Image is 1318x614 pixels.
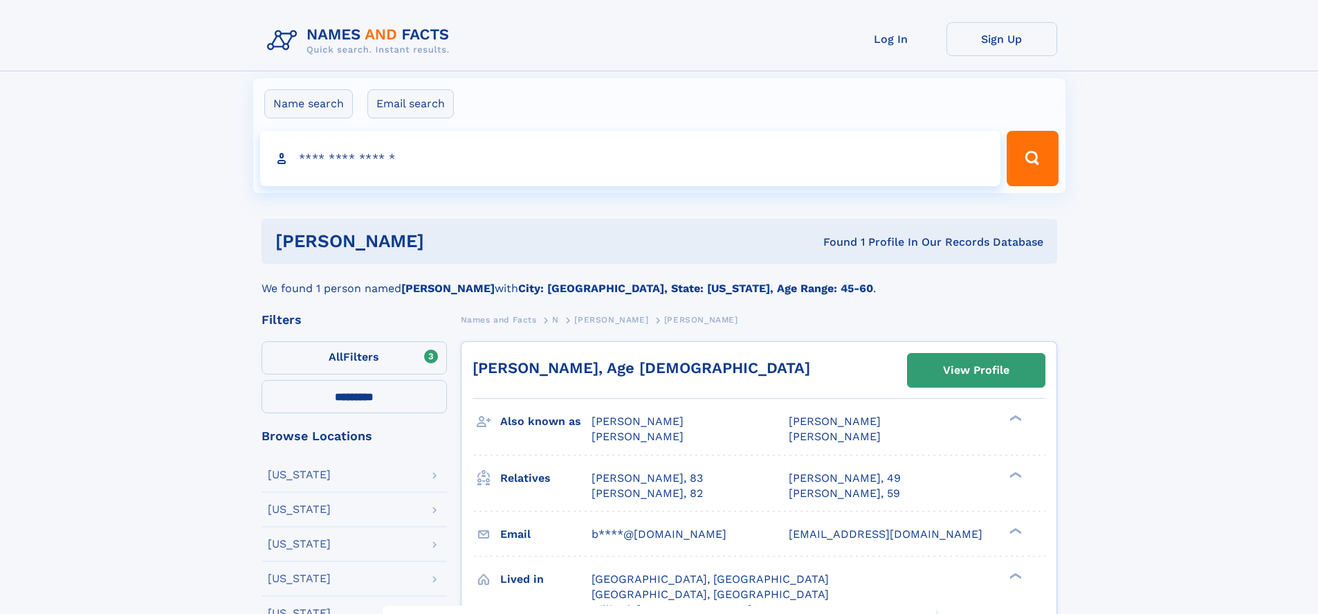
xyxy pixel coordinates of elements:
[789,415,881,428] span: [PERSON_NAME]
[592,572,829,586] span: [GEOGRAPHIC_DATA], [GEOGRAPHIC_DATA]
[574,315,648,325] span: [PERSON_NAME]
[329,350,343,363] span: All
[461,311,537,328] a: Names and Facts
[500,410,592,433] h3: Also known as
[592,486,703,501] a: [PERSON_NAME], 82
[268,573,331,584] div: [US_STATE]
[260,131,1001,186] input: search input
[552,311,559,328] a: N
[262,22,461,60] img: Logo Names and Facts
[946,22,1057,56] a: Sign Up
[1006,470,1023,479] div: ❯
[367,89,454,118] label: Email search
[789,527,982,541] span: [EMAIL_ADDRESS][DOMAIN_NAME]
[592,430,684,443] span: [PERSON_NAME]
[264,89,353,118] label: Name search
[473,359,810,377] a: [PERSON_NAME], Age [DEMOGRAPHIC_DATA]
[262,264,1057,297] div: We found 1 person named with .
[592,471,703,486] a: [PERSON_NAME], 83
[1006,526,1023,535] div: ❯
[1006,414,1023,423] div: ❯
[500,467,592,490] h3: Relatives
[789,471,901,486] a: [PERSON_NAME], 49
[664,315,738,325] span: [PERSON_NAME]
[500,568,592,591] h3: Lived in
[789,430,881,443] span: [PERSON_NAME]
[908,354,1045,387] a: View Profile
[500,523,592,546] h3: Email
[518,282,873,295] b: City: [GEOGRAPHIC_DATA], State: [US_STATE], Age Range: 45-60
[268,504,331,515] div: [US_STATE]
[268,469,331,480] div: [US_STATE]
[623,235,1043,250] div: Found 1 Profile In Our Records Database
[275,233,624,250] h1: [PERSON_NAME]
[401,282,495,295] b: [PERSON_NAME]
[836,22,946,56] a: Log In
[262,430,447,442] div: Browse Locations
[592,415,684,428] span: [PERSON_NAME]
[1007,131,1058,186] button: Search Button
[789,486,900,501] a: [PERSON_NAME], 59
[552,315,559,325] span: N
[592,588,829,601] span: [GEOGRAPHIC_DATA], [GEOGRAPHIC_DATA]
[943,354,1009,386] div: View Profile
[1006,571,1023,580] div: ❯
[262,314,447,326] div: Filters
[262,341,447,374] label: Filters
[574,311,648,328] a: [PERSON_NAME]
[268,539,331,550] div: [US_STATE]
